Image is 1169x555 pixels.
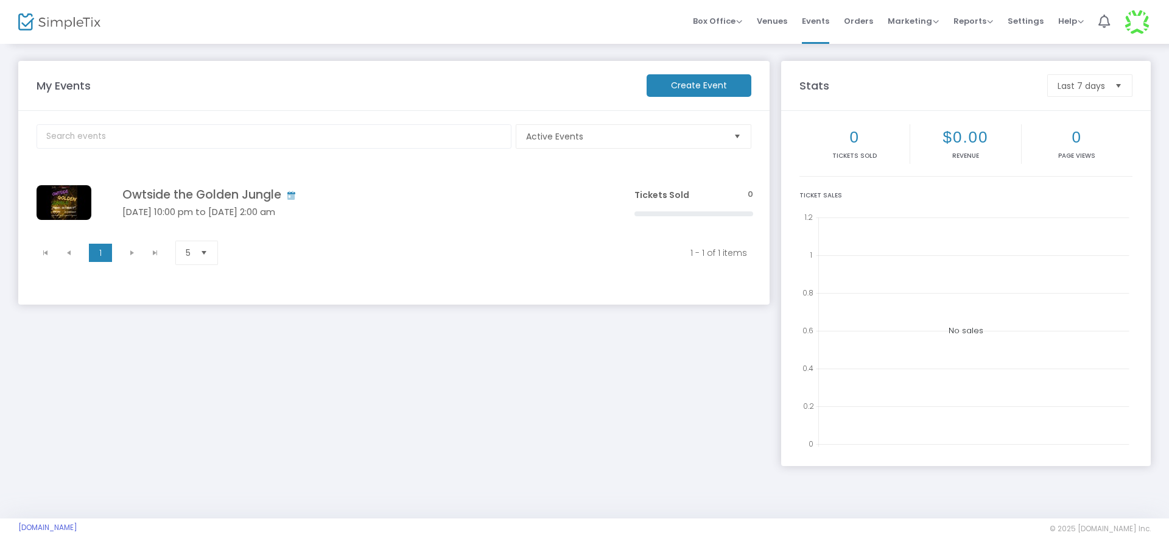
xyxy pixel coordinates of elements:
div: Data table [29,170,760,235]
span: Tickets Sold [634,189,689,201]
div: No sales [799,209,1132,453]
kendo-pager-info: 1 - 1 of 1 items [240,247,747,259]
img: 638959563315205677image0.jpeg [37,185,91,220]
div: Ticket Sales [799,191,1132,200]
p: Revenue [913,151,1018,160]
span: Reports [953,15,993,27]
span: 5 [186,247,191,259]
span: Last 7 days [1058,80,1105,92]
h2: $0.00 [913,128,1018,147]
m-button: Create Event [647,74,751,97]
m-panel-title: My Events [30,77,641,94]
input: Search events [37,124,511,149]
span: Active Events [526,130,724,143]
button: Select [195,241,212,264]
p: Page Views [1024,151,1130,160]
span: Marketing [888,15,939,27]
h2: 0 [802,128,907,147]
h4: Owtside the Golden Jungle [122,188,598,202]
span: Orders [844,5,873,37]
span: Settings [1008,5,1044,37]
h2: 0 [1024,128,1130,147]
p: Tickets sold [802,151,907,160]
span: Box Office [693,15,742,27]
m-panel-title: Stats [793,77,1041,94]
span: Help [1058,15,1084,27]
h5: [DATE] 10:00 pm to [DATE] 2:00 am [122,207,598,217]
span: © 2025 [DOMAIN_NAME] Inc. [1050,524,1151,534]
button: Select [1110,75,1127,96]
span: Events [802,5,829,37]
span: Venues [757,5,787,37]
span: 0 [748,189,753,200]
button: Select [729,125,746,148]
span: Page 1 [89,244,112,262]
a: [DOMAIN_NAME] [18,523,77,532]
